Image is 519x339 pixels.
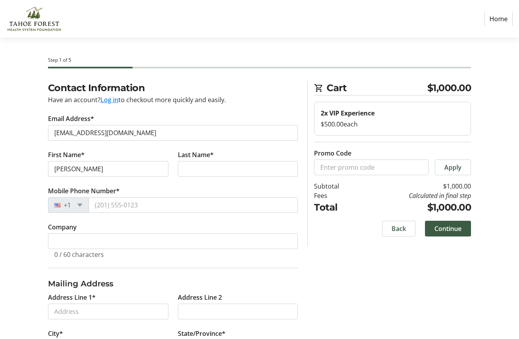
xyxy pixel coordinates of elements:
[48,81,298,95] h2: Contact Information
[314,148,351,158] label: Promo Code
[48,186,120,196] label: Mobile Phone Number*
[48,293,96,302] label: Address Line 1*
[392,224,406,233] span: Back
[48,150,85,159] label: First Name*
[425,221,471,236] button: Continue
[314,200,359,214] td: Total
[6,3,62,35] img: Tahoe Forest Health System Foundation's Logo
[434,224,462,233] span: Continue
[314,159,428,175] input: Enter promo code
[314,181,359,191] td: Subtotal
[327,81,427,95] span: Cart
[484,11,513,26] a: Home
[100,95,118,104] button: Log in
[48,114,94,123] label: Email Address*
[427,81,471,95] span: $1,000.00
[359,191,471,200] td: Calculated in final step
[54,250,104,259] tr-character-limit: 0 / 60 characters
[321,109,375,117] strong: 2x VIP Experience
[359,181,471,191] td: $1,000.00
[314,191,359,200] td: Fees
[48,95,298,104] div: Have an account? to checkout more quickly and easily.
[48,222,77,232] label: Company
[48,57,471,64] div: Step 1 of 5
[178,293,222,302] label: Address Line 2
[359,200,471,214] td: $1,000.00
[444,163,462,172] span: Apply
[89,197,298,213] input: (201) 555-0123
[435,159,471,175] button: Apply
[48,278,298,290] h3: Mailing Address
[178,329,225,338] label: State/Province*
[382,221,416,236] button: Back
[48,304,168,319] input: Address
[178,150,214,159] label: Last Name*
[321,119,464,129] div: $500.00 each
[48,329,63,338] label: City*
